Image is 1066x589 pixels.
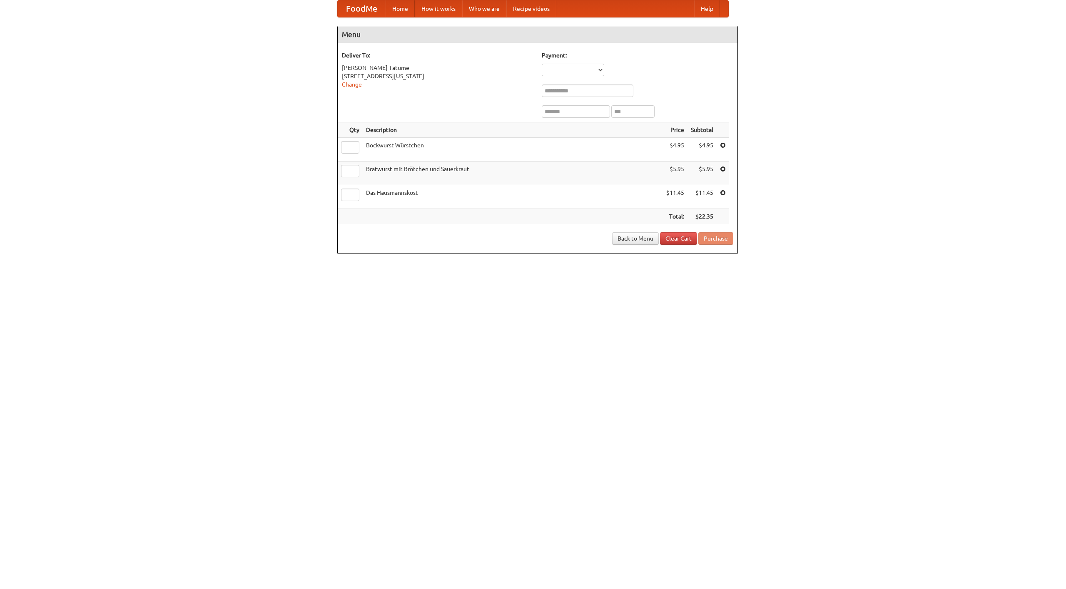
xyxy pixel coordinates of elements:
[694,0,720,17] a: Help
[338,122,363,138] th: Qty
[687,209,717,224] th: $22.35
[342,81,362,88] a: Change
[698,232,733,245] button: Purchase
[663,209,687,224] th: Total:
[542,51,733,60] h5: Payment:
[462,0,506,17] a: Who we are
[663,162,687,185] td: $5.95
[506,0,556,17] a: Recipe videos
[363,122,663,138] th: Description
[415,0,462,17] a: How it works
[342,64,533,72] div: [PERSON_NAME] Tatume
[342,72,533,80] div: [STREET_ADDRESS][US_STATE]
[338,26,737,43] h4: Menu
[363,185,663,209] td: Das Hausmannskost
[342,51,533,60] h5: Deliver To:
[687,138,717,162] td: $4.95
[663,185,687,209] td: $11.45
[663,138,687,162] td: $4.95
[687,185,717,209] td: $11.45
[386,0,415,17] a: Home
[338,0,386,17] a: FoodMe
[363,138,663,162] td: Bockwurst Würstchen
[687,162,717,185] td: $5.95
[660,232,697,245] a: Clear Cart
[687,122,717,138] th: Subtotal
[612,232,659,245] a: Back to Menu
[663,122,687,138] th: Price
[363,162,663,185] td: Bratwurst mit Brötchen und Sauerkraut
